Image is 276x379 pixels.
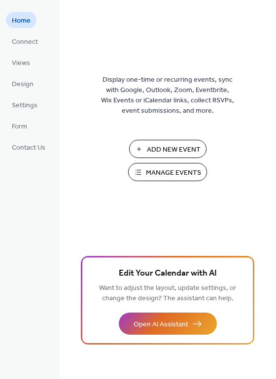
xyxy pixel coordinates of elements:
button: Manage Events [128,163,207,181]
a: Contact Us [6,139,51,155]
span: Edit Your Calendar with AI [119,267,217,281]
a: Home [6,12,36,28]
span: Display one-time or recurring events, sync with Google, Outlook, Zoom, Eventbrite, Wix Events or ... [101,75,234,116]
a: Settings [6,96,43,113]
span: Settings [12,100,37,111]
span: Home [12,16,31,26]
span: Form [12,122,27,132]
span: Connect [12,37,38,47]
span: Open AI Assistant [134,319,188,330]
a: Design [6,75,39,92]
span: Add New Event [147,145,201,155]
a: Views [6,54,36,70]
button: Add New Event [129,140,207,158]
span: Manage Events [146,168,201,178]
span: Views [12,58,30,68]
span: Contact Us [12,143,45,153]
a: Form [6,118,33,134]
button: Open AI Assistant [119,313,217,335]
a: Connect [6,33,44,49]
span: Design [12,79,34,90]
span: Want to adjust the layout, update settings, or change the design? The assistant can help. [99,282,236,305]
